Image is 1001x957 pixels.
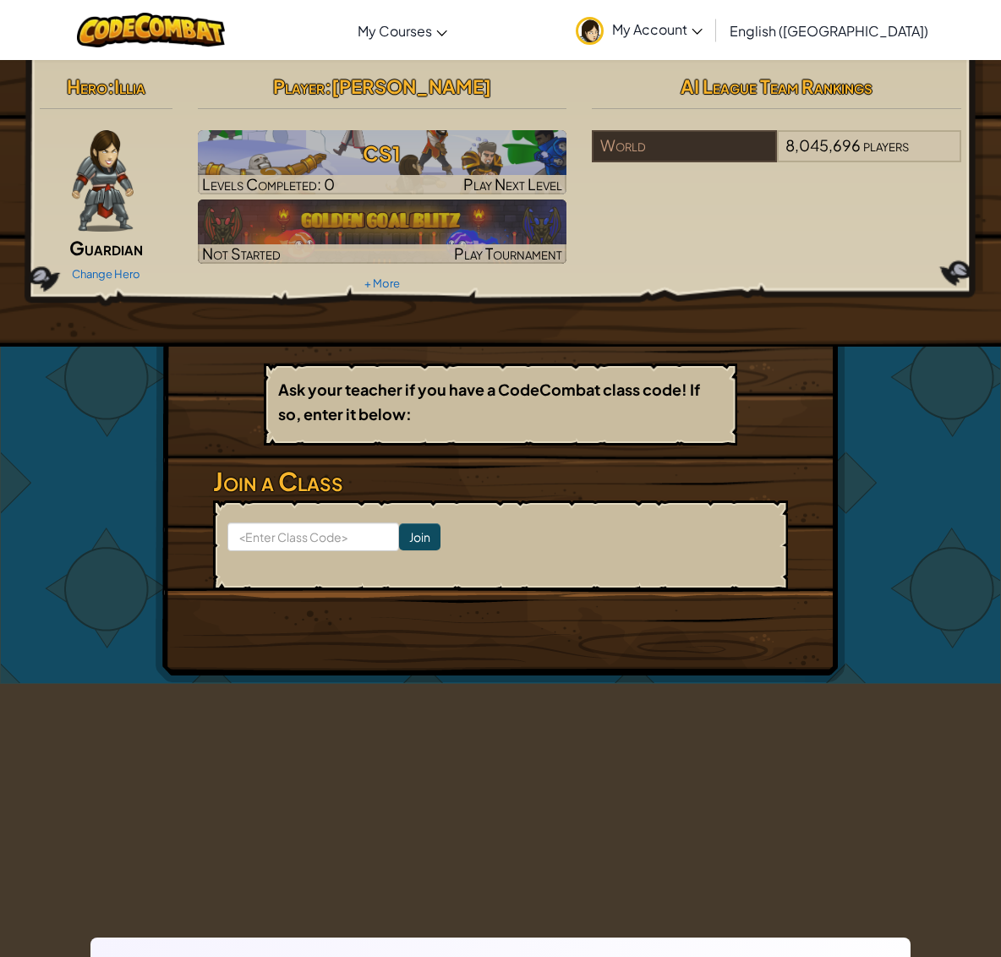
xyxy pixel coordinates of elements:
a: + More [364,276,400,290]
span: : [325,74,331,98]
a: World8,045,696players [592,146,961,166]
span: English ([GEOGRAPHIC_DATA]) [730,22,928,40]
div: World [592,130,776,162]
a: Play Next Level [198,130,567,194]
span: AI League Team Rankings [681,74,872,98]
a: Not StartedPlay Tournament [198,200,567,264]
span: Player [273,74,325,98]
h3: Join a Class [213,462,788,500]
input: <Enter Class Code> [227,522,399,551]
span: Hero [67,74,107,98]
span: : [107,74,114,98]
span: players [863,135,909,155]
span: [PERSON_NAME] [331,74,491,98]
img: Golden Goal [198,200,567,264]
input: Join [399,523,440,550]
img: avatar [576,17,604,45]
b: Ask your teacher if you have a CodeCombat class code! If so, enter it below: [278,380,700,424]
span: Illia [114,74,145,98]
a: My Account [567,3,711,57]
span: Play Next Level [463,174,562,194]
span: Guardian [69,236,143,260]
span: Levels Completed: 0 [202,174,335,194]
span: Not Started [202,243,281,263]
a: Change Hero [72,267,140,281]
a: English ([GEOGRAPHIC_DATA]) [721,8,937,53]
span: My Courses [358,22,432,40]
h3: CS1 [198,134,567,172]
img: CodeCombat logo [77,13,225,47]
img: CS1 [198,130,567,194]
a: My Courses [349,8,456,53]
span: My Account [612,20,703,38]
img: guardian-pose.png [72,130,134,232]
span: 8,045,696 [785,135,861,155]
span: Play Tournament [454,243,562,263]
